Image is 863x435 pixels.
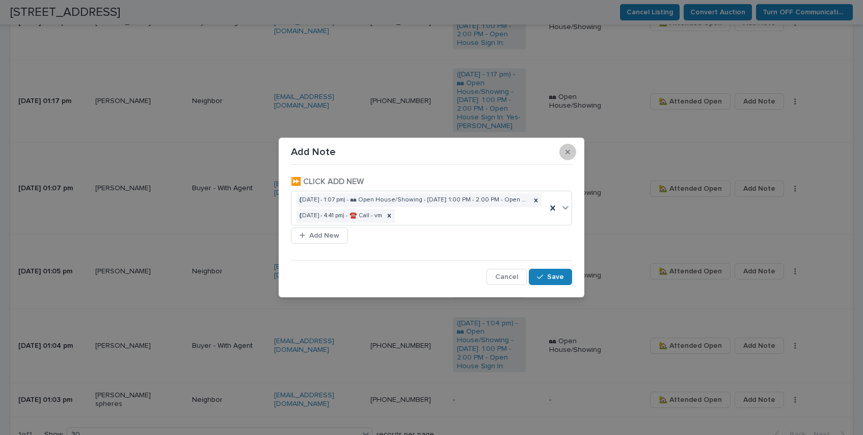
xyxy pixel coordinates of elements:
[547,270,564,284] span: Save
[495,270,518,284] span: Cancel
[296,193,530,207] div: ([DATE] - 1:07 pm) - 🏘 Open House/Showing - [DATE]: 1:00 PM - 2:00 PM - Open House Sign In: [PERS...
[487,269,527,285] button: Cancel
[296,209,384,223] div: ([DATE] - 4:41 pm) - ☎️ Call - vm
[309,228,339,243] span: Add New
[291,227,348,244] button: Add New
[291,146,336,158] p: Add Note
[291,177,364,186] span: ⏩ CLICK ADD NEW
[529,269,572,285] button: Save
